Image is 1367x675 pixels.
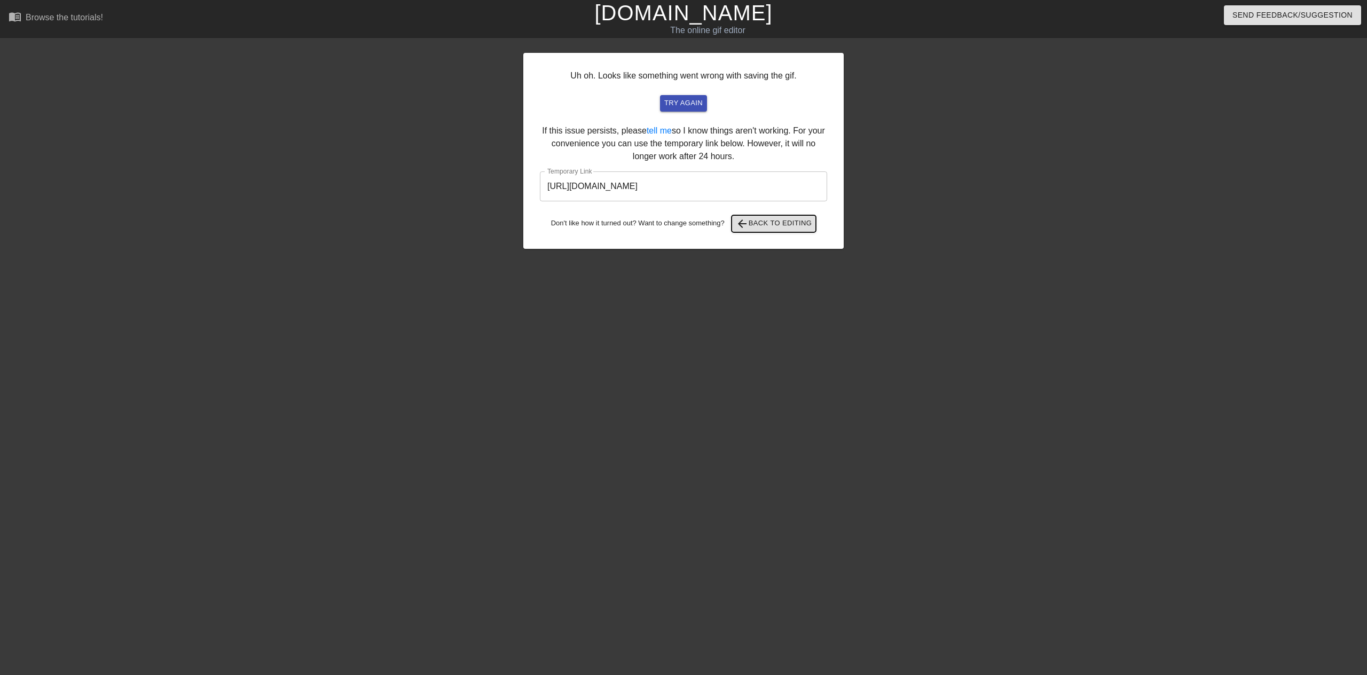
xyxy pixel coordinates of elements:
input: bare [540,171,827,201]
span: menu_book [9,10,21,23]
div: The online gif editor [461,24,954,37]
button: try again [660,95,707,112]
span: Send Feedback/Suggestion [1232,9,1353,22]
a: Browse the tutorials! [9,10,103,27]
div: Uh oh. Looks like something went wrong with saving the gif. If this issue persists, please so I k... [523,53,844,249]
button: Send Feedback/Suggestion [1224,5,1361,25]
div: Don't like how it turned out? Want to change something? [540,215,827,232]
span: arrow_back [736,217,749,230]
button: Back to Editing [732,215,816,232]
span: Back to Editing [736,217,812,230]
a: tell me [647,126,672,135]
span: try again [664,97,703,109]
a: [DOMAIN_NAME] [594,1,772,25]
div: Browse the tutorials! [26,13,103,22]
